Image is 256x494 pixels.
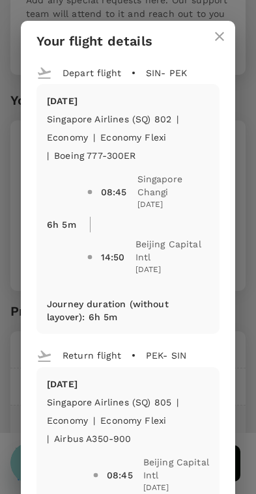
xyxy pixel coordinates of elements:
[137,172,210,199] span: Singapore Changi
[93,132,95,143] span: |
[100,414,166,427] p: Economy Flexi
[54,149,135,162] p: Boeing 777-300ER
[100,131,166,144] p: Economy Flexi
[54,432,131,445] p: Airbus A350-900
[47,377,209,391] p: [DATE]
[47,414,88,427] p: economy
[101,185,127,199] div: 08:45
[177,397,178,407] span: |
[36,31,220,51] p: Your flight details
[135,238,210,264] span: Beijing Capital Intl
[135,264,210,277] span: [DATE]
[146,66,187,79] p: SIN - PEK
[63,66,121,79] p: Depart flight
[204,21,235,52] button: close
[107,469,133,482] div: 08:45
[47,131,88,144] p: economy
[47,218,76,231] p: 6h 5m
[177,114,178,124] span: |
[63,349,121,362] p: Return flight
[47,94,209,107] p: [DATE]
[47,396,171,409] p: Singapore Airlines (SQ) 805
[146,349,186,362] p: PEK - SIN
[47,433,49,444] span: |
[47,297,209,323] p: Journey duration (without layover) : 6h 5m
[47,150,49,161] span: |
[137,199,210,212] span: [DATE]
[101,251,125,264] div: 14:50
[47,113,171,126] p: Singapore Airlines (SQ) 802
[93,415,95,426] span: |
[143,456,209,482] span: Beijing Capital Intl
